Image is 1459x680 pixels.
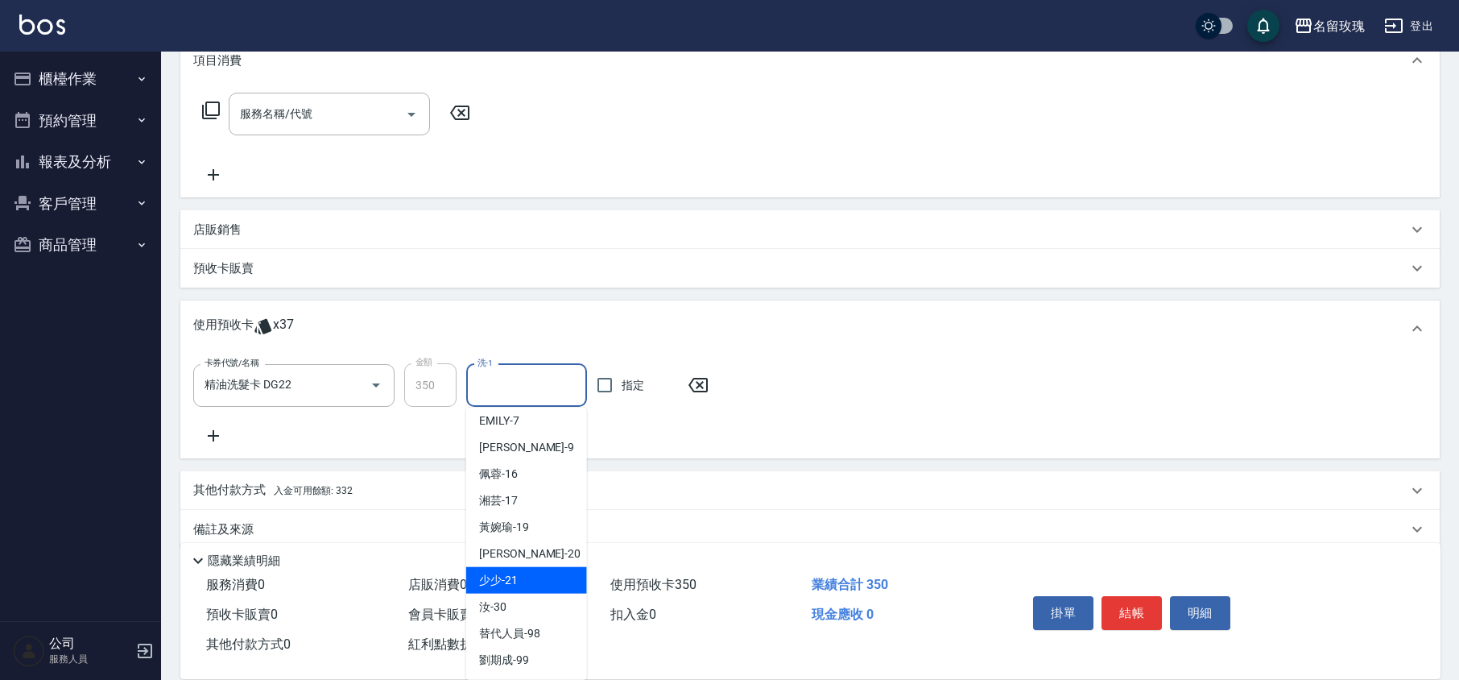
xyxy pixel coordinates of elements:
span: 扣入金 0 [610,607,656,622]
button: 櫃檯作業 [6,58,155,100]
p: 店販銷售 [193,222,242,238]
span: x37 [273,317,294,341]
button: 掛單 [1033,596,1093,630]
p: 服務人員 [49,652,131,666]
label: 卡券代號/名稱 [205,357,258,369]
div: 預收卡販賣 [180,249,1440,288]
p: 備註及來源 [193,521,254,538]
label: 洗-1 [477,357,493,369]
div: 其他付款方式入金可用餘額: 332 [180,471,1440,510]
span: 服務消費 0 [206,577,265,592]
button: 結帳 [1101,596,1162,630]
h5: 公司 [49,636,131,652]
span: 店販消費 0 [408,577,467,592]
span: [PERSON_NAME] -9 [479,439,574,456]
button: 商品管理 [6,224,155,266]
span: 現金應收 0 [812,607,874,622]
div: 名留玫瑰 [1313,16,1365,36]
button: Open [363,372,389,398]
span: 佩蓉 -16 [479,466,518,483]
button: 名留玫瑰 [1287,10,1371,43]
span: 入金可用餘額: 332 [274,485,353,496]
span: 指定 [622,377,644,394]
p: 隱藏業績明細 [208,553,280,570]
span: 汝 -30 [479,599,506,616]
span: [PERSON_NAME] -20 [479,545,581,562]
label: 金額 [415,356,432,368]
div: 店販銷售 [180,210,1440,249]
span: 使用預收卡 350 [610,577,696,592]
span: 少少 -21 [479,572,518,589]
button: 預約管理 [6,100,155,142]
div: 項目消費 [180,35,1440,86]
span: 其他付款方式 0 [206,636,291,652]
p: 預收卡販賣 [193,260,254,277]
span: 紅利點數折抵 0 [408,636,493,652]
p: 使用預收卡 [193,317,254,341]
span: EMILY -7 [479,413,519,429]
span: 業績合計 350 [812,577,888,592]
div: 備註及來源 [180,510,1440,549]
p: 項目消費 [193,52,242,69]
div: 使用預收卡x37 [180,301,1440,357]
button: save [1247,10,1279,42]
button: 明細 [1170,596,1230,630]
span: 湘芸 -17 [479,492,518,509]
p: 其他付款方式 [193,482,353,500]
span: 黃婉瑜 -19 [479,519,529,536]
button: Open [399,102,424,127]
span: 會員卡販賣 0 [408,607,480,622]
img: Person [13,635,45,667]
span: 替代人員 -98 [479,625,540,642]
span: 預收卡販賣 0 [206,607,278,622]
button: 客戶管理 [6,183,155,225]
span: 劉期成 -99 [479,652,529,669]
button: 報表及分析 [6,141,155,183]
img: Logo [19,15,65,35]
button: 登出 [1378,11,1440,41]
